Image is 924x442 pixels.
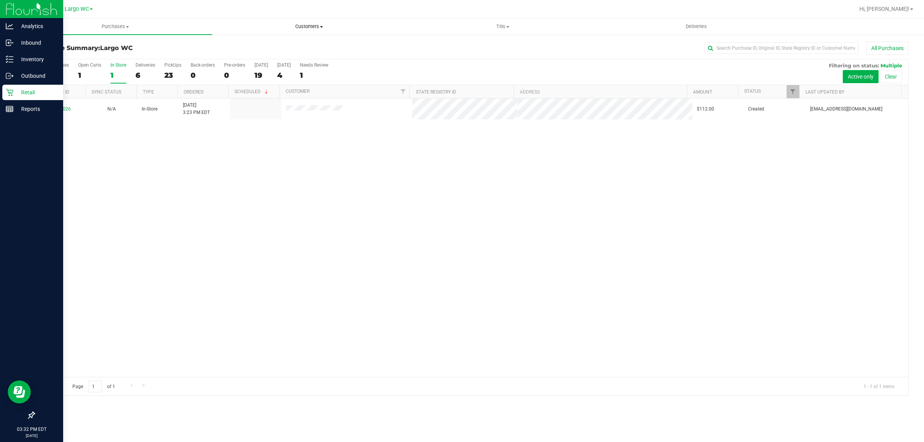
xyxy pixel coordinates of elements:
[805,89,844,95] a: Last Updated By
[191,62,215,68] div: Back-orders
[184,89,204,95] a: Ordered
[34,45,325,52] h3: Purchase Summary:
[6,39,13,47] inline-svg: Inbound
[277,62,291,68] div: [DATE]
[13,38,60,47] p: Inbound
[100,44,133,52] span: Largo WC
[6,105,13,113] inline-svg: Reports
[13,88,60,97] p: Retail
[18,23,212,30] span: Purchases
[65,6,89,12] span: Largo WC
[18,18,212,35] a: Purchases
[705,42,859,54] input: Search Purchase ID, Original ID, State Registry ID or Customer Name...
[514,85,687,99] th: Address
[843,70,879,83] button: Active only
[8,380,31,403] iframe: Resource center
[13,22,60,31] p: Analytics
[859,6,909,12] span: Hi, [PERSON_NAME]!
[300,62,328,68] div: Needs Review
[406,18,599,35] a: Tills
[416,89,456,95] a: State Registry ID
[829,62,879,69] span: Filtering on status:
[224,62,245,68] div: Pre-orders
[857,380,901,392] span: 1 - 1 of 1 items
[880,70,902,83] button: Clear
[13,71,60,80] p: Outbound
[744,89,761,94] a: Status
[212,18,406,35] a: Customers
[397,85,409,98] a: Filter
[66,380,121,392] span: Page of 1
[697,105,714,113] span: $112.00
[286,89,310,94] a: Customer
[277,71,291,80] div: 4
[675,23,717,30] span: Deliveries
[164,62,181,68] div: PickUps
[143,89,154,95] a: Type
[78,62,101,68] div: Open Carts
[3,433,60,439] p: [DATE]
[406,23,599,30] span: Tills
[787,85,799,98] a: Filter
[136,71,155,80] div: 6
[142,105,157,113] span: In-Store
[300,71,328,80] div: 1
[13,55,60,64] p: Inventory
[880,62,902,69] span: Multiple
[107,105,116,113] button: N/A
[6,72,13,80] inline-svg: Outbound
[213,23,405,30] span: Customers
[748,105,764,113] span: Created
[6,89,13,96] inline-svg: Retail
[254,71,268,80] div: 19
[234,89,269,94] a: Scheduled
[810,105,882,113] span: [EMAIL_ADDRESS][DOMAIN_NAME]
[254,62,268,68] div: [DATE]
[164,71,181,80] div: 23
[693,89,712,95] a: Amount
[224,71,245,80] div: 0
[110,62,126,68] div: In Store
[88,380,102,392] input: 1
[183,102,210,116] span: [DATE] 3:23 PM EDT
[866,42,909,55] button: All Purchases
[92,89,121,95] a: Sync Status
[136,62,155,68] div: Deliveries
[107,106,116,112] span: Not Applicable
[3,426,60,433] p: 03:32 PM EDT
[6,55,13,63] inline-svg: Inventory
[78,71,101,80] div: 1
[13,104,60,114] p: Reports
[191,71,215,80] div: 0
[110,71,126,80] div: 1
[49,106,71,112] a: 11851026
[599,18,793,35] a: Deliveries
[6,22,13,30] inline-svg: Analytics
